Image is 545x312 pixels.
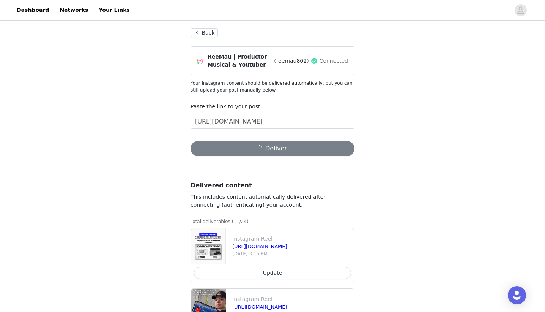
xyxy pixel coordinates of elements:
[191,181,354,190] h3: Delivered content
[191,218,354,225] p: Total deliverables (11/24)
[508,286,526,304] div: Open Intercom Messenger
[232,295,351,303] p: Instagram Reel
[12,2,54,19] a: Dashboard
[232,244,287,249] a: [URL][DOMAIN_NAME]
[194,267,351,279] button: Update
[191,103,260,109] label: Paste the link to your post
[232,304,287,310] a: [URL][DOMAIN_NAME]
[191,80,354,93] p: Your Instagram content should be delivered automatically, but you can still upload your post manu...
[191,194,326,208] span: This includes content automatically delivered after connecting (authenticating) your account.
[232,235,351,243] p: Instagram Reel
[320,57,348,65] span: Connected
[197,58,203,64] img: Instagram Icon
[232,250,351,257] p: [DATE] 3:15 PM
[94,2,134,19] a: Your Links
[274,57,309,65] span: (reemau802)
[191,228,226,264] img: file
[517,4,524,16] div: avatar
[191,114,354,129] input: Paste the link to your content here
[208,53,272,69] span: ReeMau | Productor Musical & Youtuber
[191,28,218,37] button: Back
[55,2,93,19] a: Networks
